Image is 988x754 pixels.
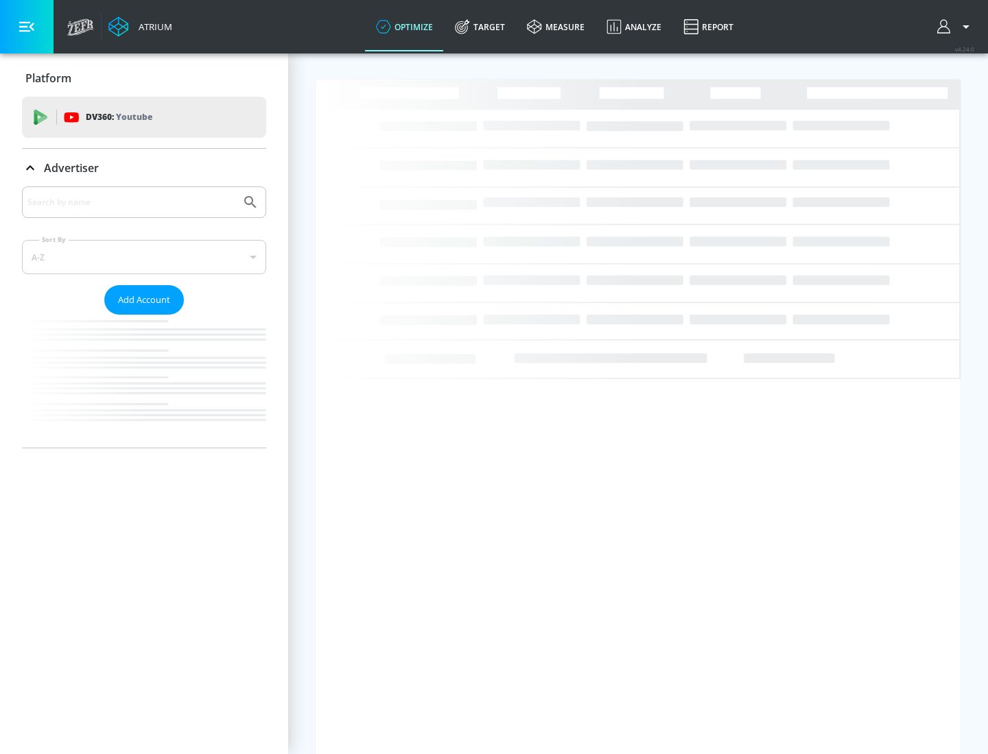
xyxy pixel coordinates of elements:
[22,315,266,448] nav: list of Advertiser
[108,16,172,37] a: Atrium
[955,45,974,53] span: v 4.24.0
[672,2,744,51] a: Report
[22,149,266,187] div: Advertiser
[444,2,516,51] a: Target
[116,110,152,124] p: Youtube
[39,235,69,244] label: Sort By
[104,285,184,315] button: Add Account
[133,21,172,33] div: Atrium
[516,2,596,51] a: measure
[25,71,71,86] p: Platform
[86,110,152,125] p: DV360:
[22,240,266,274] div: A-Z
[22,186,266,448] div: Advertiser
[44,160,99,175] p: Advertiser
[22,59,266,97] div: Platform
[596,2,672,51] a: Analyze
[365,2,444,51] a: optimize
[118,292,170,308] span: Add Account
[22,97,266,138] div: DV360: Youtube
[27,193,235,211] input: Search by name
